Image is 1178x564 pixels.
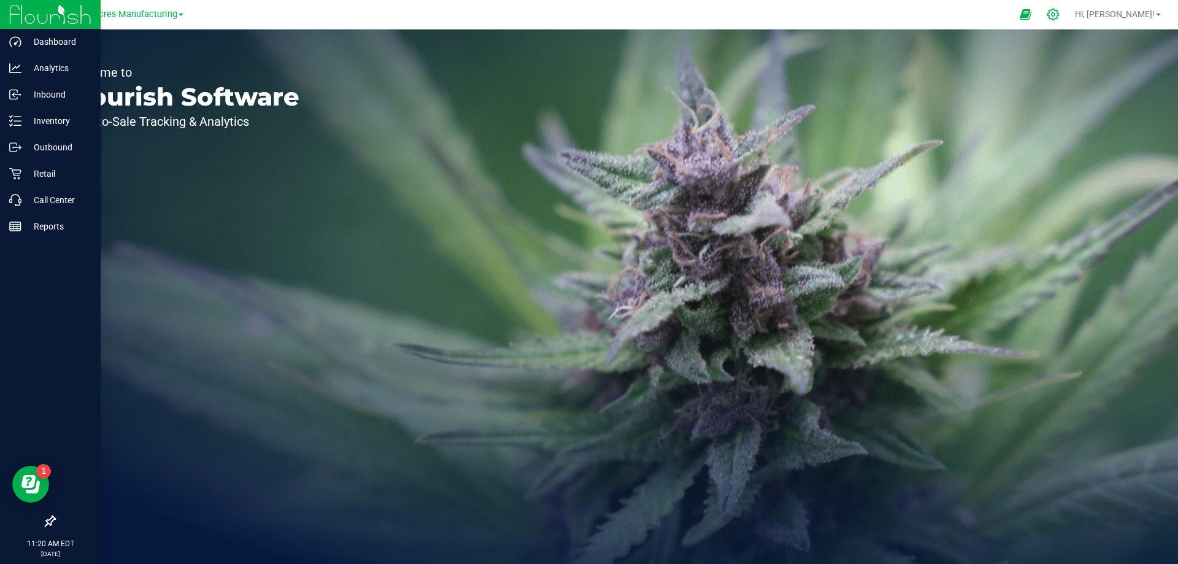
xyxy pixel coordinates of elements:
[21,140,95,155] p: Outbound
[21,219,95,234] p: Reports
[1045,8,1062,21] div: Manage settings
[12,466,49,503] iframe: Resource center
[21,114,95,128] p: Inventory
[21,34,95,49] p: Dashboard
[9,62,21,74] inline-svg: Analytics
[21,193,95,207] p: Call Center
[6,549,95,558] p: [DATE]
[21,87,95,102] p: Inbound
[21,166,95,181] p: Retail
[21,61,95,75] p: Analytics
[66,66,299,79] p: Welcome to
[9,141,21,153] inline-svg: Outbound
[9,168,21,180] inline-svg: Retail
[1075,9,1155,19] span: Hi, [PERSON_NAME]!
[67,9,177,20] span: Green Acres Manufacturing
[9,88,21,101] inline-svg: Inbound
[9,115,21,127] inline-svg: Inventory
[9,36,21,48] inline-svg: Dashboard
[9,220,21,233] inline-svg: Reports
[9,194,21,206] inline-svg: Call Center
[6,538,95,549] p: 11:20 AM EDT
[36,464,51,479] iframe: Resource center unread badge
[66,115,299,128] p: Seed-to-Sale Tracking & Analytics
[1012,2,1039,26] span: Open Ecommerce Menu
[66,85,299,109] p: Flourish Software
